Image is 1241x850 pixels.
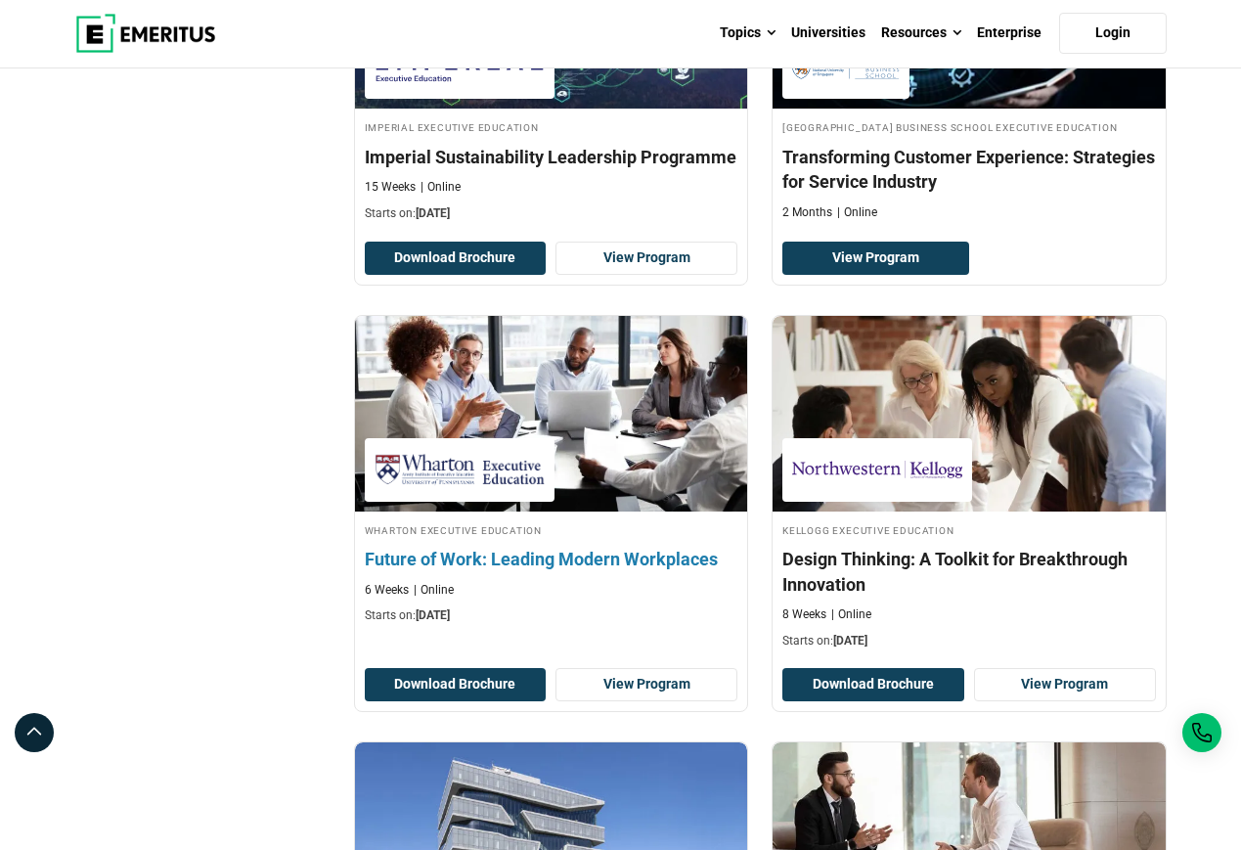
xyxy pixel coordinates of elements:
button: Download Brochure [365,668,547,701]
img: Future of Work: Leading Modern Workplaces | Online Leadership Course [334,306,767,521]
h4: Design Thinking: A Toolkit for Breakthrough Innovation [782,547,1156,596]
p: Starts on: [365,607,738,624]
a: View Program [782,242,969,275]
a: Product Design and Innovation Course by Kellogg Executive Education - November 13, 2025 Kellogg E... [773,316,1166,659]
h4: Kellogg Executive Education [782,521,1156,538]
a: View Program [555,668,737,701]
p: 6 Weeks [365,582,409,599]
button: Download Brochure [782,668,964,701]
img: Kellogg Executive Education [792,448,962,492]
a: Login [1059,13,1167,54]
a: View Program [555,242,737,275]
h4: [GEOGRAPHIC_DATA] Business School Executive Education [782,118,1156,135]
h4: Transforming Customer Experience: Strategies for Service Industry [782,145,1156,194]
p: 8 Weeks [782,606,826,623]
h4: Imperial Executive Education [365,118,738,135]
p: Starts on: [365,205,738,222]
p: 15 Weeks [365,179,416,196]
p: Starts on: [782,633,1156,649]
h4: Imperial Sustainability Leadership Programme [365,145,738,169]
span: [DATE] [416,206,450,220]
img: Wharton Executive Education [375,448,545,492]
h4: Wharton Executive Education [365,521,738,538]
img: Design Thinking: A Toolkit for Breakthrough Innovation | Online Product Design and Innovation Course [773,316,1166,512]
button: Download Brochure [365,242,547,275]
a: Leadership Course by Wharton Executive Education - October 9, 2025 Wharton Executive Education Wh... [355,316,748,635]
h4: Future of Work: Leading Modern Workplaces [365,547,738,571]
span: [DATE] [833,634,867,648]
p: Online [414,582,454,599]
p: 2 Months [782,204,832,221]
a: View Program [974,668,1156,701]
p: Online [831,606,871,623]
span: [DATE] [416,608,450,622]
p: Online [837,204,877,221]
p: Online [421,179,461,196]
